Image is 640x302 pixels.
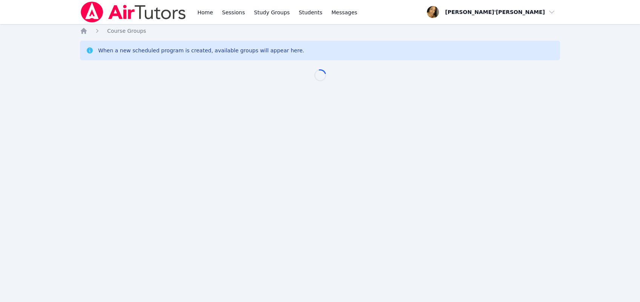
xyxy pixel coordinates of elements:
[98,47,304,54] div: When a new scheduled program is created, available groups will appear here.
[107,27,146,35] a: Course Groups
[332,9,358,16] span: Messages
[80,27,560,35] nav: Breadcrumb
[107,28,146,34] span: Course Groups
[80,2,187,23] img: Air Tutors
